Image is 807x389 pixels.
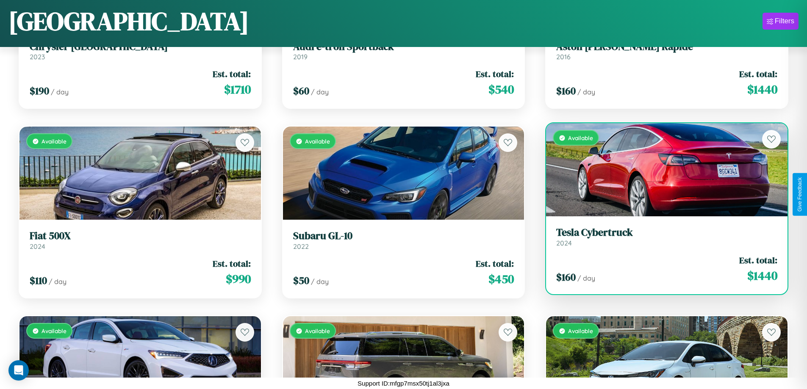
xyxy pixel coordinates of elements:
[476,68,514,80] span: Est. total:
[488,270,514,287] span: $ 450
[556,41,777,53] h3: Aston [PERSON_NAME] Rapide
[8,360,29,381] div: Open Intercom Messenger
[293,230,514,251] a: Subaru GL-102022
[293,273,309,287] span: $ 50
[51,88,69,96] span: / day
[763,13,799,30] button: Filters
[42,138,67,145] span: Available
[293,84,309,98] span: $ 60
[8,4,249,39] h1: [GEOGRAPHIC_DATA]
[556,270,576,284] span: $ 160
[488,81,514,98] span: $ 540
[305,327,330,334] span: Available
[577,274,595,282] span: / day
[556,41,777,61] a: Aston [PERSON_NAME] Rapide2016
[747,267,777,284] span: $ 1440
[305,138,330,145] span: Available
[577,88,595,96] span: / day
[30,41,251,53] h3: Chrysler [GEOGRAPHIC_DATA]
[739,254,777,266] span: Est. total:
[30,84,49,98] span: $ 190
[311,88,329,96] span: / day
[226,270,251,287] span: $ 990
[797,177,803,212] div: Give Feedback
[476,257,514,270] span: Est. total:
[775,17,794,25] div: Filters
[568,134,593,141] span: Available
[739,68,777,80] span: Est. total:
[49,277,67,286] span: / day
[293,52,308,61] span: 2019
[30,230,251,251] a: Fiat 500X2024
[224,81,251,98] span: $ 1710
[30,41,251,61] a: Chrysler [GEOGRAPHIC_DATA]2023
[213,68,251,80] span: Est. total:
[568,327,593,334] span: Available
[293,242,309,251] span: 2022
[42,327,67,334] span: Available
[30,273,47,287] span: $ 110
[556,52,571,61] span: 2016
[30,230,251,242] h3: Fiat 500X
[358,378,449,389] p: Support ID: mfgp7msx50tj1al3jxa
[30,52,45,61] span: 2023
[556,84,576,98] span: $ 160
[556,239,572,247] span: 2024
[293,230,514,242] h3: Subaru GL-10
[311,277,329,286] span: / day
[556,226,777,247] a: Tesla Cybertruck2024
[556,226,777,239] h3: Tesla Cybertruck
[747,81,777,98] span: $ 1440
[293,41,514,61] a: Audi e-tron Sportback2019
[213,257,251,270] span: Est. total:
[30,242,45,251] span: 2024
